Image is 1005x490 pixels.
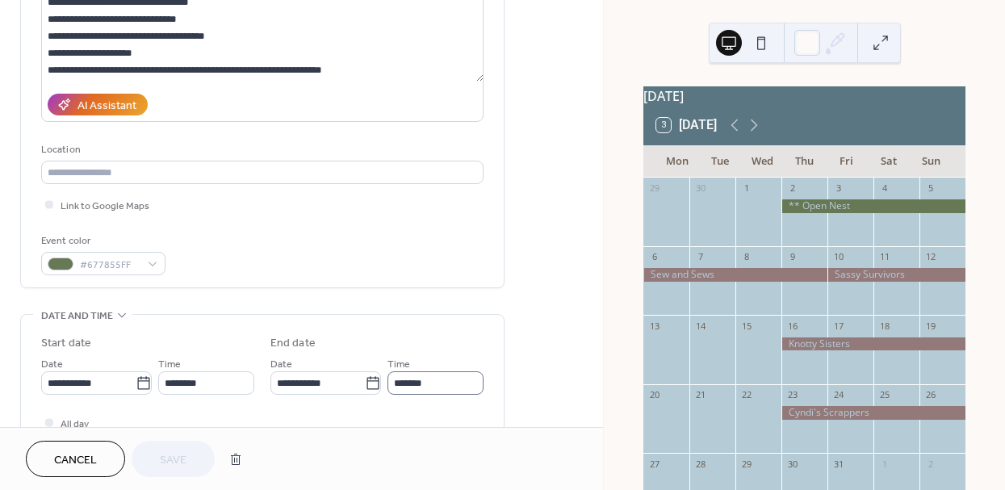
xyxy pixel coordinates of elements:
span: Cancel [54,452,97,469]
div: 29 [648,182,660,195]
div: 4 [878,182,890,195]
div: 12 [924,251,936,263]
div: 22 [740,389,752,401]
div: Wed [741,145,783,178]
div: 17 [832,320,844,332]
div: AI Assistant [77,98,136,115]
div: 9 [786,251,798,263]
div: 20 [648,389,660,401]
div: 27 [648,458,660,470]
span: #677855FF [80,257,140,274]
div: 24 [832,389,844,401]
div: 23 [786,389,798,401]
div: Cyndi's Scrappers [781,406,965,420]
div: 1 [878,458,890,470]
div: Thu [783,145,825,178]
span: Time [158,356,181,373]
div: Sew and Sews [643,268,827,282]
div: 3 [832,182,844,195]
div: Tue [698,145,740,178]
span: Date [270,356,292,373]
div: 16 [786,320,798,332]
div: 31 [832,458,844,470]
div: ** Open Nest [781,199,965,213]
div: Location [41,141,480,158]
div: Fri [826,145,868,178]
span: Time [387,356,410,373]
div: 11 [878,251,890,263]
div: 19 [924,320,936,332]
div: Sat [868,145,910,178]
div: 30 [786,458,798,470]
div: 30 [694,182,706,195]
button: Cancel [26,441,125,477]
div: Sun [911,145,953,178]
div: 18 [878,320,890,332]
div: Sassy Survivors [827,268,965,282]
div: 15 [740,320,752,332]
div: 10 [832,251,844,263]
div: 6 [648,251,660,263]
span: Date and time [41,308,113,325]
div: 28 [694,458,706,470]
div: [DATE] [643,86,965,106]
div: 14 [694,320,706,332]
div: 26 [924,389,936,401]
div: 8 [740,251,752,263]
div: 21 [694,389,706,401]
div: End date [270,335,316,352]
div: 5 [924,182,936,195]
div: 2 [924,458,936,470]
div: 7 [694,251,706,263]
div: Mon [656,145,698,178]
span: Link to Google Maps [61,198,149,215]
div: 13 [648,320,660,332]
div: 1 [740,182,752,195]
button: AI Assistant [48,94,148,115]
div: 25 [878,389,890,401]
div: Knotty Sisters [781,337,965,351]
span: Date [41,356,63,373]
button: 3[DATE] [651,114,722,136]
div: Start date [41,335,91,352]
div: Event color [41,232,162,249]
div: 2 [786,182,798,195]
span: All day [61,416,89,433]
div: 29 [740,458,752,470]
